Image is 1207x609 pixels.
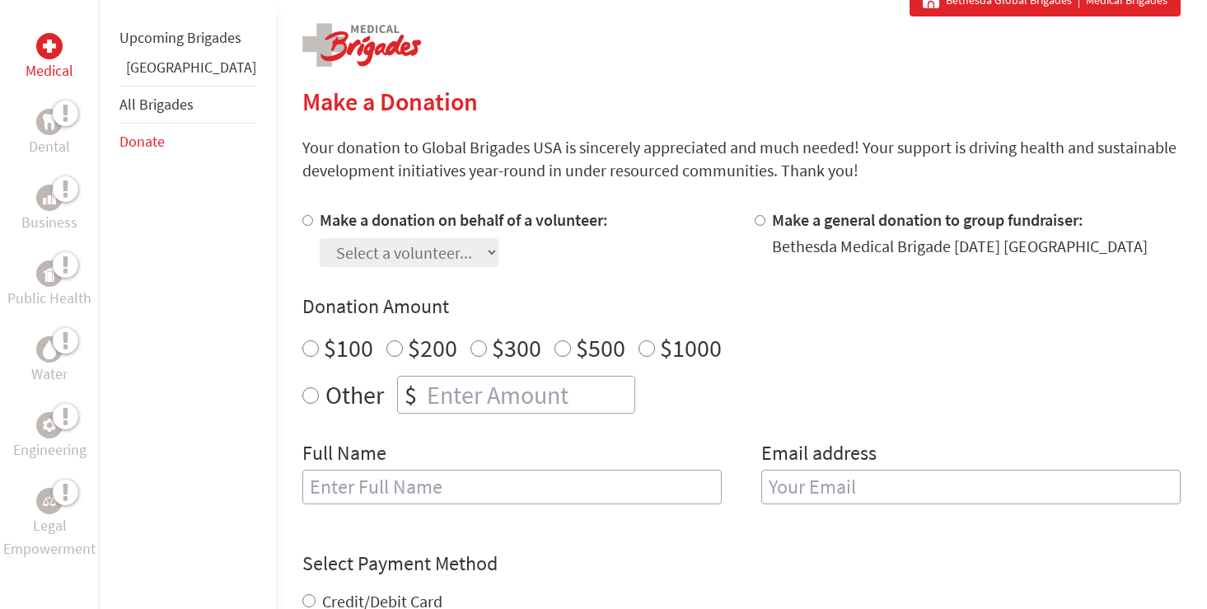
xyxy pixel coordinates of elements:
[772,209,1083,230] label: Make a general donation to group fundraiser:
[119,86,256,124] li: All Brigades
[13,412,87,461] a: EngineeringEngineering
[119,56,256,86] li: Guatemala
[325,376,384,414] label: Other
[302,136,1181,182] p: Your donation to Global Brigades USA is sincerely appreciated and much needed! Your support is dr...
[21,211,77,234] p: Business
[761,470,1181,504] input: Your Email
[398,377,423,413] div: $
[43,191,56,204] img: Business
[36,336,63,363] div: Water
[408,332,457,363] label: $200
[761,440,877,470] label: Email address
[3,488,96,560] a: Legal EmpowermentLegal Empowerment
[43,419,56,432] img: Engineering
[302,550,1181,577] h4: Select Payment Method
[7,287,91,310] p: Public Health
[29,109,70,158] a: DentalDental
[576,332,625,363] label: $500
[302,440,386,470] label: Full Name
[36,260,63,287] div: Public Health
[324,332,373,363] label: $100
[119,20,256,56] li: Upcoming Brigades
[126,58,256,77] a: [GEOGRAPHIC_DATA]
[36,185,63,211] div: Business
[31,363,68,386] p: Water
[31,336,68,386] a: WaterWater
[43,340,56,358] img: Water
[320,209,608,230] label: Make a donation on behalf of a volunteer:
[36,488,63,514] div: Legal Empowerment
[26,59,73,82] p: Medical
[26,33,73,82] a: MedicalMedical
[492,332,541,363] label: $300
[7,260,91,310] a: Public HealthPublic Health
[119,124,256,160] li: Donate
[43,40,56,53] img: Medical
[36,33,63,59] div: Medical
[29,135,70,158] p: Dental
[302,87,1181,116] h2: Make a Donation
[3,514,96,560] p: Legal Empowerment
[119,95,194,114] a: All Brigades
[772,235,1148,258] div: Bethesda Medical Brigade [DATE] [GEOGRAPHIC_DATA]
[36,412,63,438] div: Engineering
[13,438,87,461] p: Engineering
[302,293,1181,320] h4: Donation Amount
[119,28,241,47] a: Upcoming Brigades
[302,470,722,504] input: Enter Full Name
[43,265,56,282] img: Public Health
[21,185,77,234] a: BusinessBusiness
[302,23,421,67] img: logo-medical.png
[119,132,165,151] a: Donate
[36,109,63,135] div: Dental
[423,377,634,413] input: Enter Amount
[43,496,56,506] img: Legal Empowerment
[660,332,722,363] label: $1000
[43,114,56,129] img: Dental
